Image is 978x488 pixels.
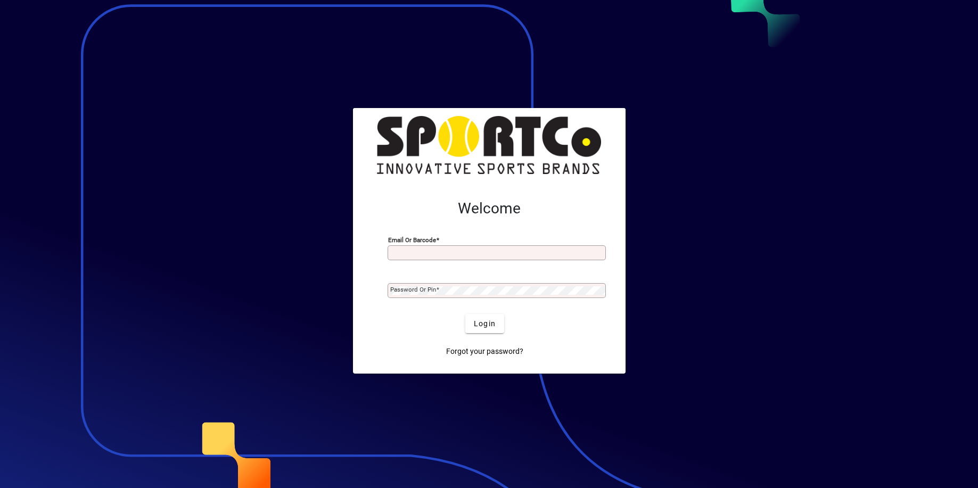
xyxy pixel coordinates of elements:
[388,236,436,244] mat-label: Email or Barcode
[446,346,523,357] span: Forgot your password?
[370,200,609,218] h2: Welcome
[390,286,436,293] mat-label: Password or Pin
[474,318,496,329] span: Login
[465,314,504,333] button: Login
[442,342,528,361] a: Forgot your password?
